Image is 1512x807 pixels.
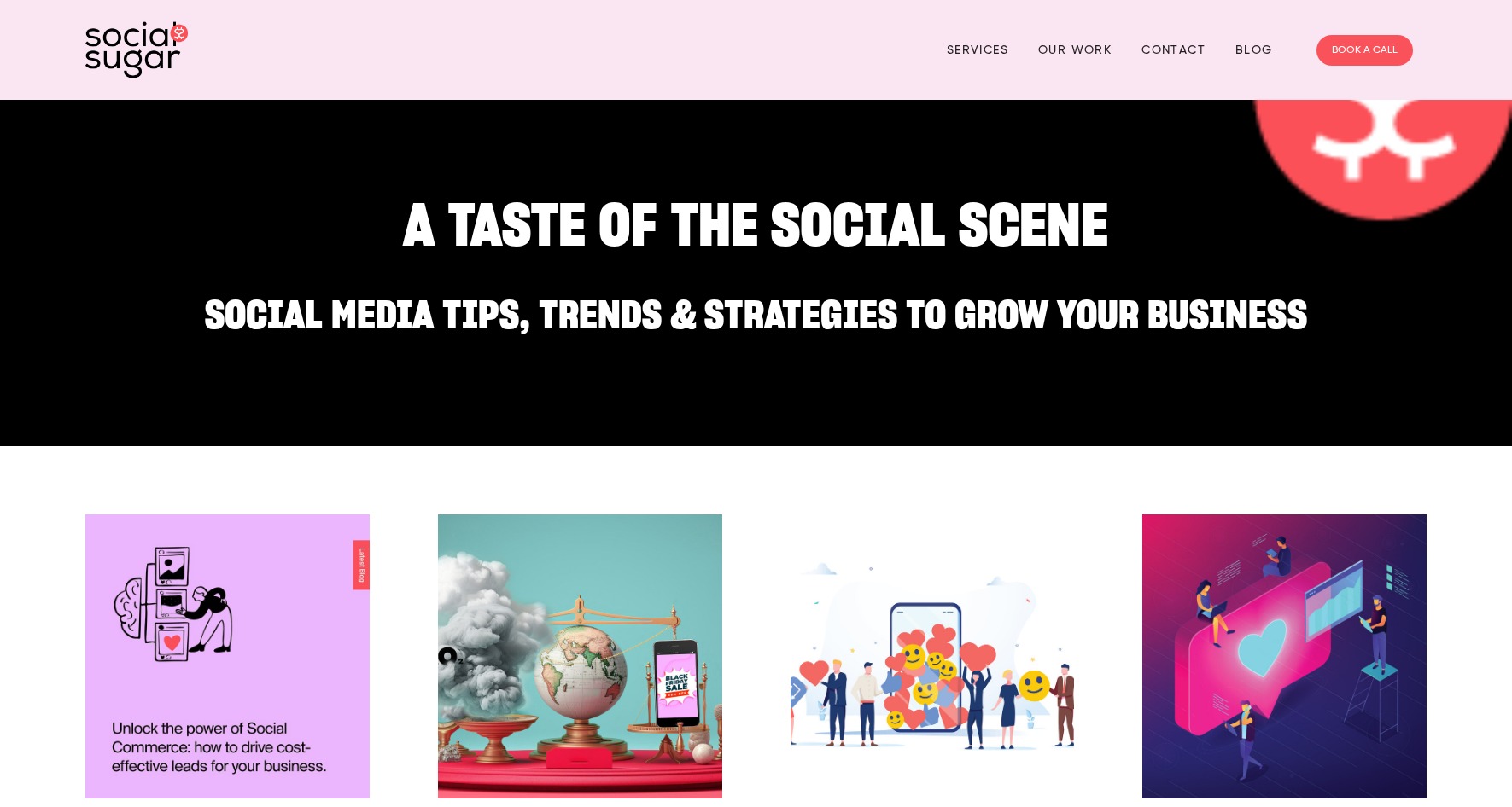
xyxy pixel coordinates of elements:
[85,21,188,78] img: SocialSugar
[177,199,1335,251] h1: A TASTE OF THE SOCIAL SCENE
[740,514,1124,798] img: How to Create A Social Media Strategy
[177,280,1335,332] h2: Social Media Tips, Trends & Strategies to Grow Your Business
[947,37,1008,63] a: Services
[1142,514,1427,798] img: What is A Social Media Marketing Strategy?
[326,514,833,798] img: Ready to reduce the carbon footprint of your digital advertising?
[1038,37,1112,63] a: Our Work
[1141,37,1206,63] a: Contact
[1235,37,1273,63] a: Blog
[1316,35,1413,66] a: BOOK A CALL
[85,514,370,798] img: Unlock the power of Social Commerce: how to drive cost-effective leads for your business.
